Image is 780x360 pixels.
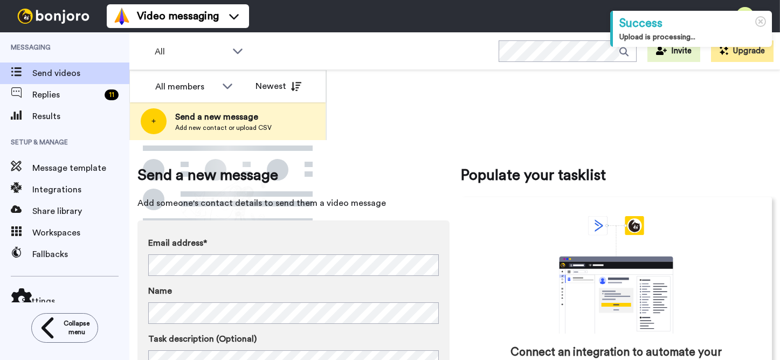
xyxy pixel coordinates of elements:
span: Message template [32,162,129,175]
span: Populate your tasklist [460,164,772,186]
label: Email address* [148,237,439,250]
span: Fallbacks [32,248,129,261]
button: Invite [647,40,700,62]
button: Upgrade [711,40,774,62]
span: Results [32,110,129,123]
span: Add new contact or upload CSV [175,123,272,132]
div: 11 [105,89,119,100]
div: animation [535,216,697,334]
button: Newest [247,75,309,97]
button: Collapse menu [31,313,98,343]
span: Add someone's contact details to send them a video message [137,197,450,210]
span: Send a new message [175,110,272,123]
img: vm-color.svg [113,8,130,25]
span: Name [148,285,172,297]
div: Success [619,15,765,32]
span: Settings [22,295,129,308]
div: All members [155,80,217,93]
span: Share library [32,205,129,218]
span: Replies [32,88,100,101]
span: Workspaces [32,226,129,239]
div: Upload is processing... [619,32,765,43]
span: Video messaging [137,9,219,24]
span: Send videos [32,67,129,80]
span: Collapse menu [64,319,89,336]
span: All [155,45,227,58]
label: Task description (Optional) [148,333,439,345]
img: bj-logo-header-white.svg [13,9,94,24]
span: Send a new message [137,164,450,186]
span: Integrations [32,183,129,196]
